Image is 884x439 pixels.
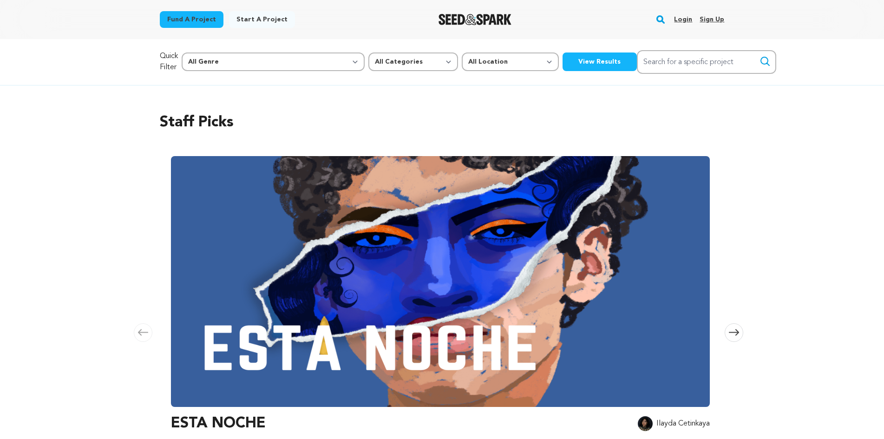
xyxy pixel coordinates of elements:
[563,52,637,71] button: View Results
[637,50,776,74] input: Search for a specific project
[700,12,724,27] a: Sign up
[674,12,692,27] a: Login
[638,416,653,431] img: 2560246e7f205256.jpg
[171,156,710,407] img: ESTA NOCHE image
[439,14,511,25] img: Seed&Spark Logo Dark Mode
[229,11,295,28] a: Start a project
[171,413,266,435] h3: ESTA NOCHE
[439,14,511,25] a: Seed&Spark Homepage
[656,418,710,429] p: Ilayda Cetinkaya
[160,11,223,28] a: Fund a project
[160,111,725,134] h2: Staff Picks
[160,51,178,73] p: Quick Filter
